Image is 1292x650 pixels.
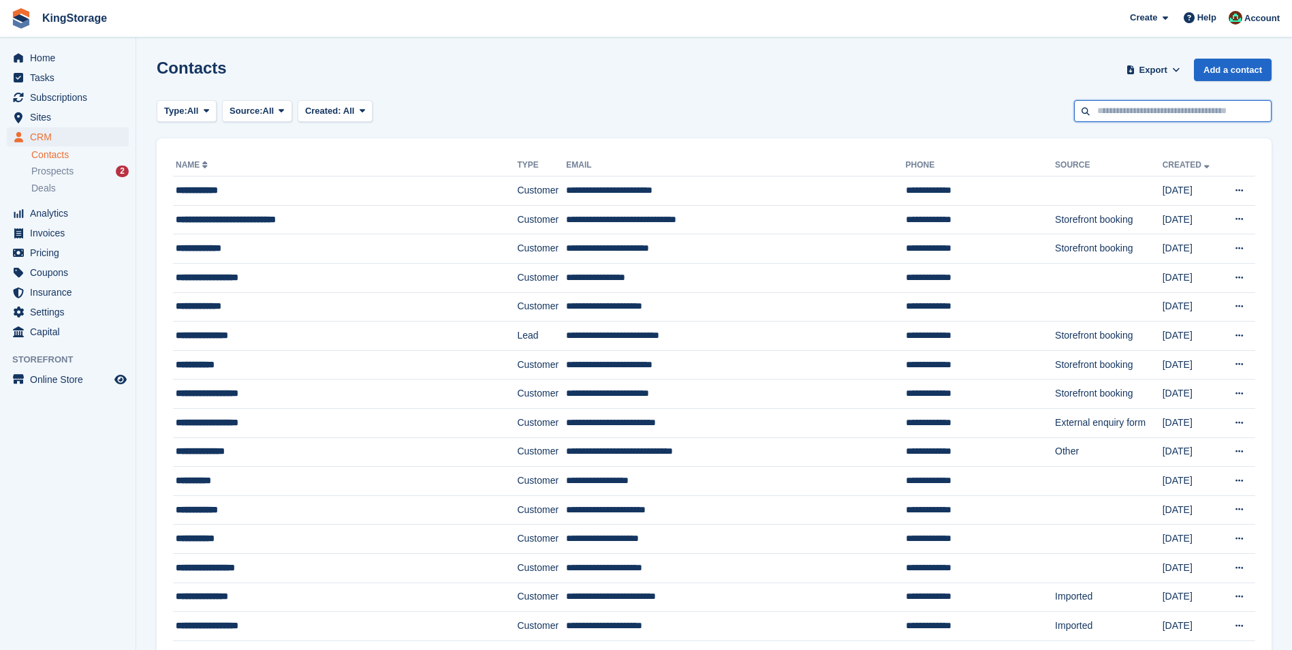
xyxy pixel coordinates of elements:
[298,100,373,123] button: Created: All
[176,160,210,170] a: Name
[31,165,74,178] span: Prospects
[517,322,566,351] td: Lead
[7,243,129,262] a: menu
[7,204,129,223] a: menu
[157,100,217,123] button: Type: All
[30,322,112,341] span: Capital
[517,234,566,264] td: Customer
[30,88,112,107] span: Subscriptions
[1163,583,1222,612] td: [DATE]
[222,100,292,123] button: Source: All
[30,223,112,243] span: Invoices
[30,283,112,302] span: Insurance
[1055,408,1163,437] td: External enquiry form
[1163,234,1222,264] td: [DATE]
[566,155,905,176] th: Email
[517,525,566,554] td: Customer
[517,263,566,292] td: Customer
[517,467,566,496] td: Customer
[116,166,129,177] div: 2
[31,182,56,195] span: Deals
[1244,12,1280,25] span: Account
[1123,59,1183,81] button: Export
[30,370,112,389] span: Online Store
[517,612,566,641] td: Customer
[1163,322,1222,351] td: [DATE]
[1130,11,1157,25] span: Create
[517,380,566,409] td: Customer
[305,106,341,116] span: Created:
[517,205,566,234] td: Customer
[30,48,112,67] span: Home
[1163,380,1222,409] td: [DATE]
[1163,292,1222,322] td: [DATE]
[7,108,129,127] a: menu
[7,68,129,87] a: menu
[1055,155,1163,176] th: Source
[517,408,566,437] td: Customer
[517,292,566,322] td: Customer
[31,181,129,196] a: Deals
[1055,322,1163,351] td: Storefront booking
[12,353,136,367] span: Storefront
[7,48,129,67] a: menu
[230,104,262,118] span: Source:
[11,8,31,29] img: stora-icon-8386f47178a22dfd0bd8f6a31ec36ba5ce8667c1dd55bd0f319d3a0aa187defe.svg
[1163,350,1222,380] td: [DATE]
[1055,583,1163,612] td: Imported
[1055,205,1163,234] td: Storefront booking
[1163,495,1222,525] td: [DATE]
[517,583,566,612] td: Customer
[157,59,227,77] h1: Contacts
[187,104,199,118] span: All
[30,303,112,322] span: Settings
[7,303,129,322] a: menu
[7,223,129,243] a: menu
[517,155,566,176] th: Type
[1055,350,1163,380] td: Storefront booking
[517,176,566,206] td: Customer
[1163,437,1222,467] td: [DATE]
[7,88,129,107] a: menu
[30,204,112,223] span: Analytics
[31,149,129,161] a: Contacts
[1163,205,1222,234] td: [DATE]
[30,127,112,146] span: CRM
[517,495,566,525] td: Customer
[112,371,129,388] a: Preview store
[517,350,566,380] td: Customer
[1229,11,1242,25] img: John King
[30,263,112,282] span: Coupons
[1163,612,1222,641] td: [DATE]
[1055,437,1163,467] td: Other
[1055,380,1163,409] td: Storefront booking
[7,127,129,146] a: menu
[1163,263,1222,292] td: [DATE]
[1163,553,1222,583] td: [DATE]
[1163,176,1222,206] td: [DATE]
[1139,63,1167,77] span: Export
[7,322,129,341] a: menu
[1197,11,1216,25] span: Help
[164,104,187,118] span: Type:
[263,104,274,118] span: All
[906,155,1056,176] th: Phone
[30,243,112,262] span: Pricing
[31,164,129,179] a: Prospects 2
[517,553,566,583] td: Customer
[37,7,112,29] a: KingStorage
[1163,160,1212,170] a: Created
[30,108,112,127] span: Sites
[1055,612,1163,641] td: Imported
[517,437,566,467] td: Customer
[1194,59,1272,81] a: Add a contact
[7,283,129,302] a: menu
[343,106,355,116] span: All
[7,370,129,389] a: menu
[1163,525,1222,554] td: [DATE]
[7,263,129,282] a: menu
[1163,408,1222,437] td: [DATE]
[1163,467,1222,496] td: [DATE]
[30,68,112,87] span: Tasks
[1055,234,1163,264] td: Storefront booking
